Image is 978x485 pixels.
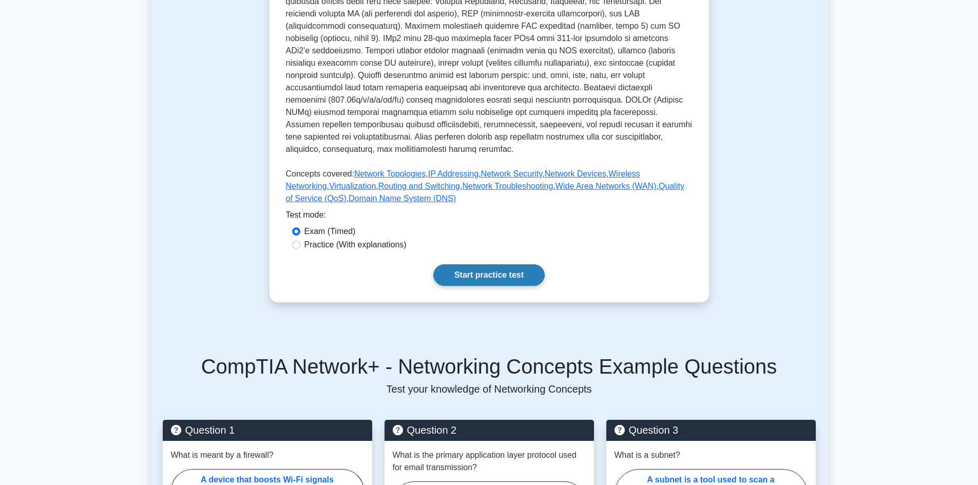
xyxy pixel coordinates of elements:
a: Domain Name System (DNS) [349,194,456,203]
a: Start practice test [433,264,545,286]
p: Test your knowledge of Networking Concepts [163,383,816,395]
div: Test mode: [286,209,693,225]
a: Virtualization [329,182,376,190]
p: What is a subnet? [615,449,680,461]
h5: Question 3 [615,424,808,436]
a: IP Addressing [428,169,478,178]
p: What is the primary application layer protocol used for email transmission? [393,449,586,474]
p: Concepts covered: , , , , , , , , , , [286,168,693,209]
label: Exam (Timed) [304,225,356,238]
p: What is meant by a firewall? [171,449,274,461]
a: Network Topologies [354,169,426,178]
a: Routing and Switching [378,182,460,190]
a: Wide Area Networks (WAN) [555,182,657,190]
h5: Question 2 [393,424,586,436]
h5: CompTIA Network+ - Networking Concepts Example Questions [163,354,816,379]
label: Practice (With explanations) [304,239,407,251]
a: Network Security [481,169,543,178]
h5: Question 1 [171,424,364,436]
a: Network Troubleshooting [462,182,553,190]
a: Network Devices [545,169,606,178]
